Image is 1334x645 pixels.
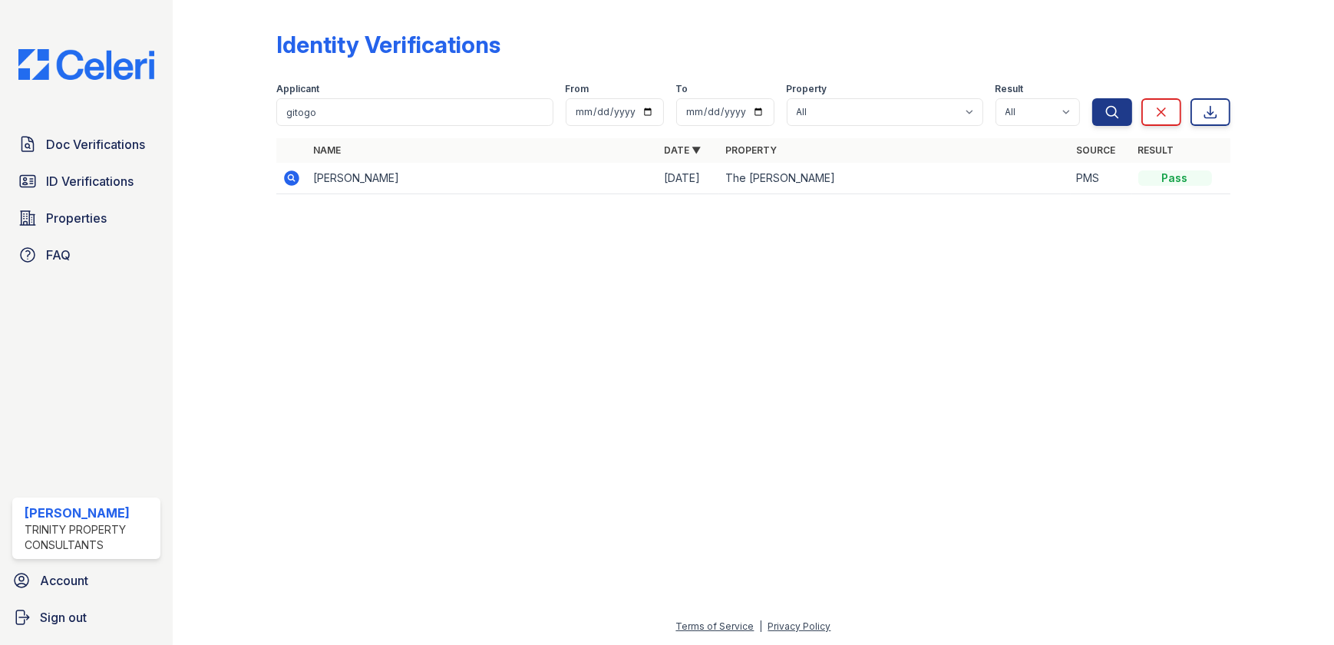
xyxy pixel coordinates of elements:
[658,163,719,194] td: [DATE]
[566,83,589,95] label: From
[12,203,160,233] a: Properties
[276,98,553,126] input: Search by name or phone number
[276,83,319,95] label: Applicant
[25,522,154,553] div: Trinity Property Consultants
[40,571,88,590] span: Account
[787,83,827,95] label: Property
[1071,163,1132,194] td: PMS
[46,135,145,154] span: Doc Verifications
[1138,144,1174,156] a: Result
[725,144,777,156] a: Property
[46,209,107,227] span: Properties
[25,504,154,522] div: [PERSON_NAME]
[276,31,500,58] div: Identity Verifications
[46,246,71,264] span: FAQ
[1138,170,1212,186] div: Pass
[12,166,160,197] a: ID Verifications
[1077,144,1116,156] a: Source
[996,83,1024,95] label: Result
[313,144,341,156] a: Name
[676,83,688,95] label: To
[759,620,762,632] div: |
[12,240,160,270] a: FAQ
[6,565,167,596] a: Account
[768,620,830,632] a: Privacy Policy
[46,172,134,190] span: ID Verifications
[664,144,701,156] a: Date ▼
[40,608,87,627] span: Sign out
[307,163,658,194] td: [PERSON_NAME]
[6,602,167,633] a: Sign out
[12,129,160,160] a: Doc Verifications
[6,49,167,80] img: CE_Logo_Blue-a8612792a0a2168367f1c8372b55b34899dd931a85d93a1a3d3e32e68fde9ad4.png
[719,163,1070,194] td: The [PERSON_NAME]
[675,620,754,632] a: Terms of Service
